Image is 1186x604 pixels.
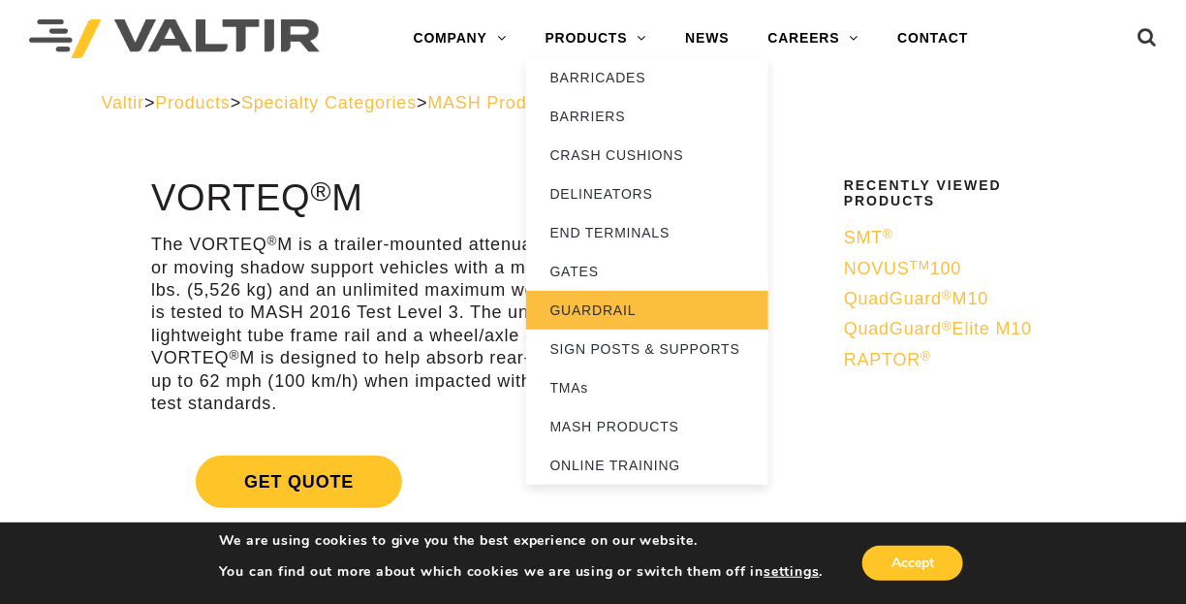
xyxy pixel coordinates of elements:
[526,407,768,446] a: MASH PRODUCTS
[311,175,332,207] sup: ®
[862,546,963,581] button: Accept
[878,19,987,58] a: CONTACT
[942,288,952,302] sup: ®
[102,93,144,112] a: Valtir
[229,348,239,363] sup: ®
[151,432,738,531] a: Get Quote
[526,330,768,368] a: SIGN POSTS & SUPPORTS
[942,319,952,334] sup: ®
[844,258,1073,280] a: NOVUSTM100
[526,58,768,97] a: BARRICADES
[526,446,768,485] a: ONLINE TRAINING
[196,456,402,508] span: Get Quote
[749,19,879,58] a: CAREERS
[219,532,824,550] p: We are using cookies to give you the best experience on our website.
[155,93,230,112] a: Products
[219,563,824,581] p: You can find out more about which cookies we are using or switch them off in .
[151,234,738,415] p: The VORTEQ M is a trailer-mounted attenuator for use on stationary or moving shadow support vehic...
[151,178,738,219] h1: VORTEQ M
[910,258,930,272] sup: TM
[844,318,1073,340] a: QuadGuard®Elite M10
[427,93,561,112] a: MASH Products
[526,291,768,330] a: GUARDRAIL
[844,349,1073,371] a: RAPTOR®
[883,227,893,241] sup: ®
[526,136,768,175] a: CRASH CUSHIONS
[764,563,819,581] button: settings
[526,213,768,252] a: END TERMINALS
[29,19,320,59] img: Valtir
[526,97,768,136] a: BARRIERS
[844,227,1073,249] a: SMT®
[844,350,931,369] span: RAPTOR
[267,234,278,248] sup: ®
[921,349,931,364] sup: ®
[526,368,768,407] a: TMAs
[241,93,417,112] a: Specialty Categories
[844,178,1073,208] h2: Recently Viewed Products
[526,19,667,58] a: PRODUCTS
[844,259,962,278] span: NOVUS 100
[526,252,768,291] a: GATES
[102,92,1085,114] div: > > > >
[394,19,526,58] a: COMPANY
[844,228,893,247] span: SMT
[844,288,1073,310] a: QuadGuard®M10
[526,175,768,213] a: DELINEATORS
[844,319,1032,338] span: QuadGuard Elite M10
[666,19,748,58] a: NEWS
[844,289,988,308] span: QuadGuard M10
